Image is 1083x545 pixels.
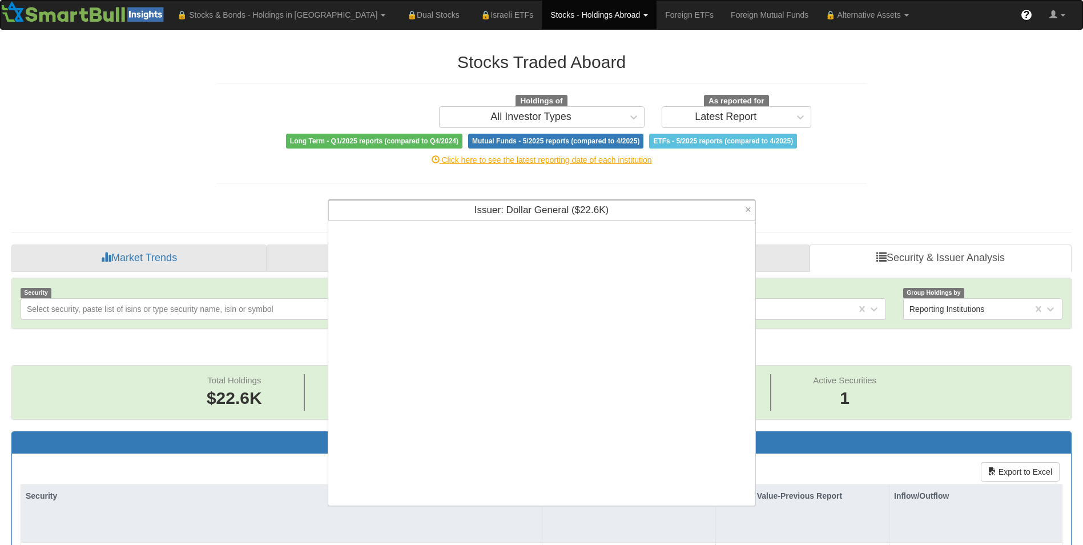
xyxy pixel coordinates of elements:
div: Click here to see the latest reporting date of each institution [208,154,876,166]
div: Reporting Institutions [909,303,985,315]
a: Sector Breakdown [267,245,542,272]
div: Latest Report [695,111,756,123]
span: × [745,205,751,215]
span: $22.6K [207,388,262,407]
span: Security [21,288,51,298]
img: Smartbull [1,1,168,23]
span: As reported for [704,95,769,107]
span: Group Holdings by [903,288,964,298]
a: 🔒 Stocks & Bonds - Holdings in [GEOGRAPHIC_DATA] [168,1,394,29]
h3: Total Holdings in Dollar General Securities [21,438,1062,448]
span: Clear value [745,201,755,220]
h2: Stocks Traded Aboard [216,53,867,71]
span: Total Holdings [207,375,261,385]
span: Mutual Funds - 5/2025 reports (compared to 4/2025) [468,134,643,149]
h2: Dollar General - Issuer Analysis [11,340,1072,359]
a: Security & Issuer Analysis [810,245,1072,272]
span: Issuer: ‎Dollar General ‎($22.6K)‏ [474,205,609,215]
a: Market Trends [11,245,267,272]
span: Long Term - Q1/2025 reports (compared to Q4/2024) [286,134,462,149]
span: Holdings of [516,95,567,107]
span: ? [1024,9,1030,21]
a: Foreign Mutual Funds [722,1,817,29]
span: 1 [813,386,876,411]
a: 🔒 Alternative Assets [817,1,917,29]
div: Inflow/Outflow [889,485,1062,507]
button: Export to Excel [981,462,1060,482]
div: Select security, paste list of isins or type security name, isin or symbol [27,303,273,315]
div: All Investor Types [490,111,571,123]
span: Active Securities [813,375,876,385]
span: ETFs - 5/2025 reports (compared to 4/2025) [649,134,797,149]
a: Foreign ETFs [657,1,722,29]
a: Stocks - Holdings Abroad [542,1,657,29]
a: ? [1012,1,1041,29]
a: 🔒Israeli ETFs [468,1,542,29]
a: 🔒Dual Stocks [394,1,468,29]
div: Holdings Value-Previous Report [716,485,889,507]
div: Security [21,485,542,507]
